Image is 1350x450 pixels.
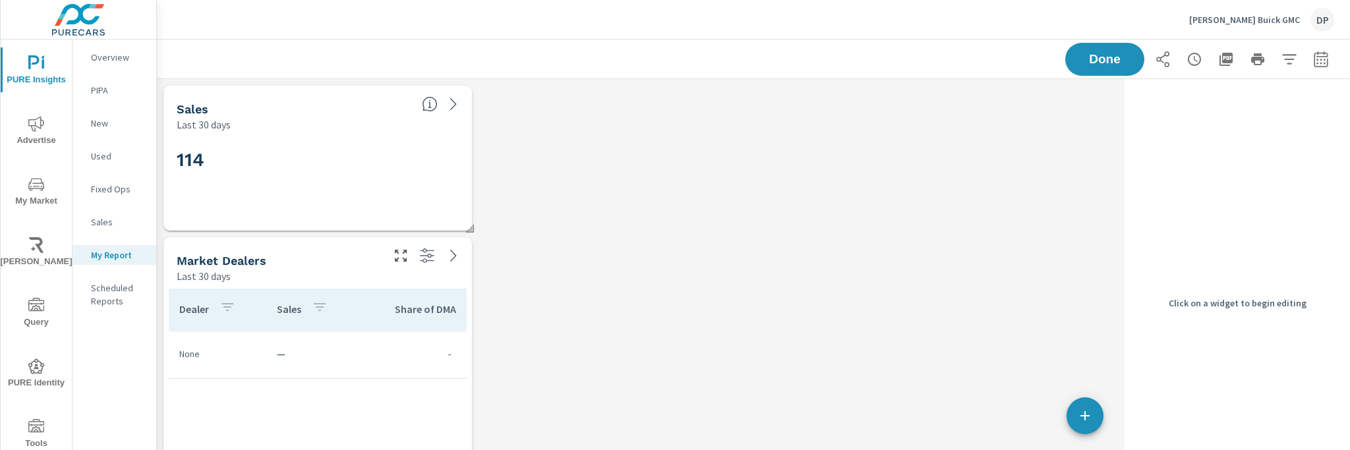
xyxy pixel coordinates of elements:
p: None [179,347,256,360]
p: PIPA [91,84,146,97]
p: Used [91,150,146,163]
p: Click on a widget to begin editing [1169,296,1306,310]
a: See more details in report [443,245,464,266]
a: See more details in report [443,94,464,115]
button: "Export Report to PDF" [1213,46,1239,72]
div: Scheduled Reports [73,278,156,311]
button: Share Report [1150,46,1176,72]
p: Last 30 days [177,268,231,284]
div: PIPA [73,80,156,100]
span: My Market [5,177,68,209]
span: Query [5,298,68,330]
span: PURE Insights [5,55,68,88]
p: - [448,346,452,362]
div: New [73,113,156,133]
p: New [91,117,146,130]
span: Done [1078,53,1131,65]
h5: Market Dealers [177,254,266,267]
span: [PERSON_NAME] [5,237,68,269]
p: My Report [91,248,146,262]
p: Fixed Ops [91,183,146,196]
p: Sales [91,215,146,229]
div: Fixed Ops [73,179,156,199]
button: Select Date Range [1308,46,1334,72]
h2: 114 [177,148,459,171]
span: PURE Identity [5,358,68,391]
button: Make Fullscreen [390,245,411,266]
span: Number of vehicles sold by the dealership over the selected date range. [Source: This data is sou... [422,96,438,112]
button: Done [1065,43,1144,76]
p: [PERSON_NAME] Buick GMC [1189,14,1300,26]
p: Share of DMA [395,302,456,316]
button: Print Report [1245,46,1271,72]
div: Used [73,146,156,166]
p: Dealer [179,302,209,316]
p: Sales [277,302,301,316]
div: Overview [73,47,156,67]
p: — [277,346,348,362]
div: Sales [73,212,156,232]
div: DP [1310,8,1334,32]
p: Scheduled Reports [91,281,146,308]
div: My Report [73,245,156,265]
p: Last 30 days [177,117,231,132]
button: Apply Filters [1276,46,1303,72]
p: Overview [91,51,146,64]
h5: Sales [177,102,208,116]
span: Advertise [5,116,68,148]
